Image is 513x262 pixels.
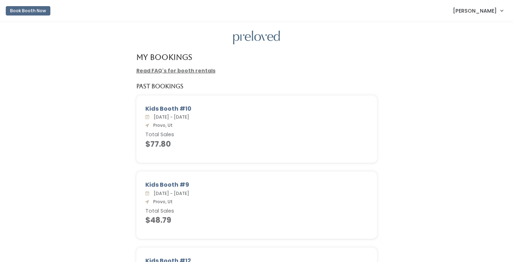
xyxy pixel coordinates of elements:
[145,208,368,214] h6: Total Sales
[446,3,510,18] a: [PERSON_NAME]
[6,6,50,15] button: Book Booth Now
[145,216,368,224] h4: $48.79
[6,3,50,19] a: Book Booth Now
[136,53,192,61] h4: My Bookings
[145,132,368,138] h6: Total Sales
[145,105,368,113] div: Kids Booth #10
[145,181,368,189] div: Kids Booth #9
[136,83,183,90] h5: Past Bookings
[150,199,173,205] span: Provo, Ut
[136,67,215,74] a: Read FAQ's for booth rentals
[145,140,368,148] h4: $77.80
[151,114,189,120] span: [DATE] - [DATE]
[150,122,173,128] span: Provo, Ut
[151,190,189,196] span: [DATE] - [DATE]
[233,31,280,45] img: preloved logo
[453,7,497,15] span: [PERSON_NAME]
